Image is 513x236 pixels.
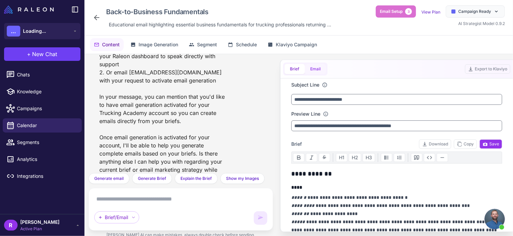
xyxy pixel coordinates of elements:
span: Chats [17,71,76,78]
span: Educational email highlighting essential business fundamentals for trucking professionals returni... [109,21,331,28]
div: Click to edit description [106,20,334,30]
label: Preview Line [291,110,320,118]
span: Analytics [17,156,76,163]
a: Calendar [3,118,82,133]
button: Show my Images [220,173,265,184]
span: Save [483,141,499,147]
span: Schedule [236,41,257,48]
span: Klaviyo Campaign [276,41,317,48]
span: Generate Brief [138,175,166,182]
button: Email [305,64,326,74]
a: Segments [3,135,82,149]
button: H1 [336,153,347,162]
a: Campaigns [3,101,82,116]
button: ...Loading... [4,23,80,39]
a: Chats [3,68,82,82]
button: Copy [454,139,477,149]
span: Segments [17,139,76,146]
label: Subject Line [291,81,319,89]
span: Calendar [17,122,76,129]
button: Save [480,139,502,149]
button: Download [419,139,451,149]
button: Generate email [89,173,129,184]
div: Brief/Email [94,211,139,223]
a: Analytics [3,152,82,166]
button: Generate Brief [132,173,172,184]
span: New Chat [32,50,57,58]
button: Explain the Brief [175,173,218,184]
button: Klaviyo Campaign [264,38,321,51]
span: Content [102,41,120,48]
span: Explain the Brief [180,175,212,182]
div: R [4,220,18,231]
button: Content [90,38,124,51]
span: Segment [197,41,217,48]
span: AI Strategist Model 0.9.2 [458,21,505,26]
span: Show my Images [226,175,259,182]
a: View Plan [421,9,440,15]
a: Open chat [485,209,505,229]
button: H3 [363,153,375,162]
button: +New Chat [4,47,80,61]
span: Email Setup [380,8,402,15]
span: + [27,50,31,58]
span: Generate email [94,175,124,182]
a: Knowledge [3,85,82,99]
img: Raleon Logo [4,5,54,14]
div: ... [7,26,20,37]
span: Image Generation [139,41,178,48]
span: Active Plan [20,226,59,232]
button: Brief [285,64,305,74]
button: Segment [185,38,221,51]
span: Campaigns [17,105,76,112]
span: 3 [405,8,412,15]
button: Export to Klaviyo [465,64,510,74]
span: Knowledge [17,88,76,95]
span: Brief [291,140,302,148]
a: Integrations [3,169,82,183]
span: Loading... [23,27,46,35]
button: Image Generation [126,38,182,51]
span: Campaign Ready [458,8,491,15]
span: Integrations [17,172,76,180]
button: H2 [349,153,361,162]
div: Click to edit campaign name [103,5,334,18]
span: Copy [457,141,474,147]
button: Email Setup3 [376,5,416,18]
span: [PERSON_NAME] [20,218,59,226]
button: Schedule [224,38,261,51]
